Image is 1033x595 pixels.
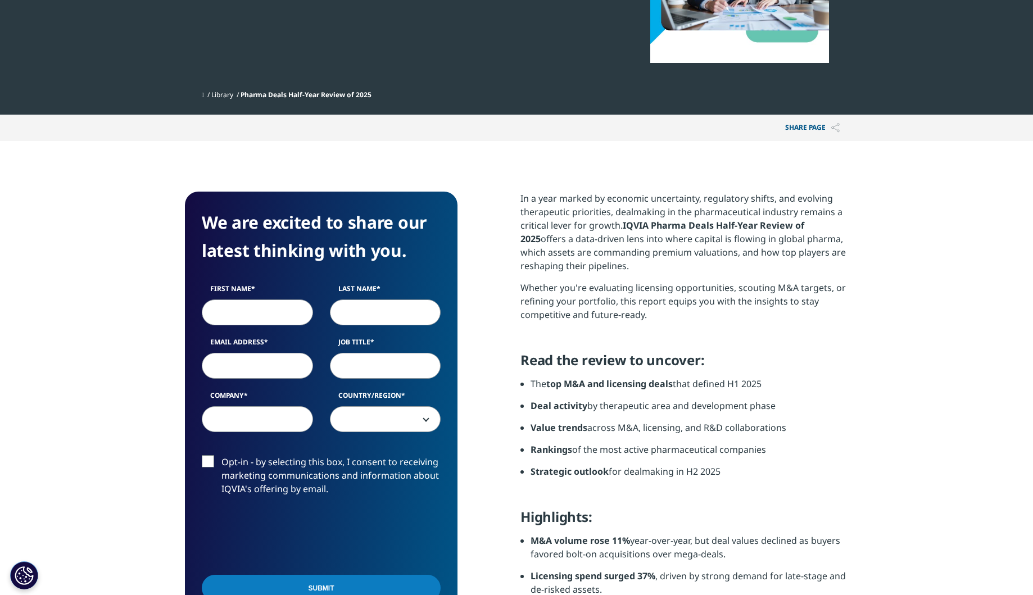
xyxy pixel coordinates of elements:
[531,399,848,421] li: by therapeutic area and development phase
[531,465,609,478] strong: Strategic outlook
[202,284,313,299] label: First Name
[831,123,840,133] img: Share PAGE
[10,561,38,589] button: Configuración de cookies
[520,508,848,534] h5: Highlights:
[202,337,313,353] label: Email Address
[531,570,655,582] strong: Licensing spend surged 37%
[531,399,587,412] strong: Deal activity
[202,514,373,557] iframe: reCAPTCHA
[531,421,848,443] li: across M&A, licensing, and R&D collaborations
[531,465,848,487] li: for dealmaking in H2 2025
[330,390,441,406] label: Country/Region
[520,219,804,245] strong: IQVIA Pharma Deals Half-Year Review of 2025
[202,455,441,502] label: Opt-in - by selecting this box, I consent to receiving marketing communications and information a...
[531,443,848,465] li: of the most active pharmaceutical companies
[330,337,441,353] label: Job Title
[211,90,233,99] a: Library
[520,352,848,377] h5: Read the review to uncover:
[202,390,313,406] label: Company
[531,534,630,547] strong: M&A volume rose 11%
[330,284,441,299] label: Last Name
[520,281,848,330] p: Whether you're evaluating licensing opportunities, scouting M&A targets, or refining your portfol...
[202,208,441,265] h4: We are excited to share our latest thinking with you.
[531,421,587,434] strong: Value trends
[520,192,848,281] p: In a year marked by economic uncertainty, regulatory shifts, and evolving therapeutic priorities,...
[241,90,371,99] span: Pharma Deals Half-Year Review of 2025
[777,115,848,141] p: Share PAGE
[546,378,673,390] strong: top M&A and licensing deals
[531,534,848,569] li: year-over-year, but deal values declined as buyers favored bolt-on acquisitions over mega-deals.
[531,377,848,399] li: The that defined H1 2025
[777,115,848,141] button: Share PAGEShare PAGE
[531,443,572,456] strong: Rankings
